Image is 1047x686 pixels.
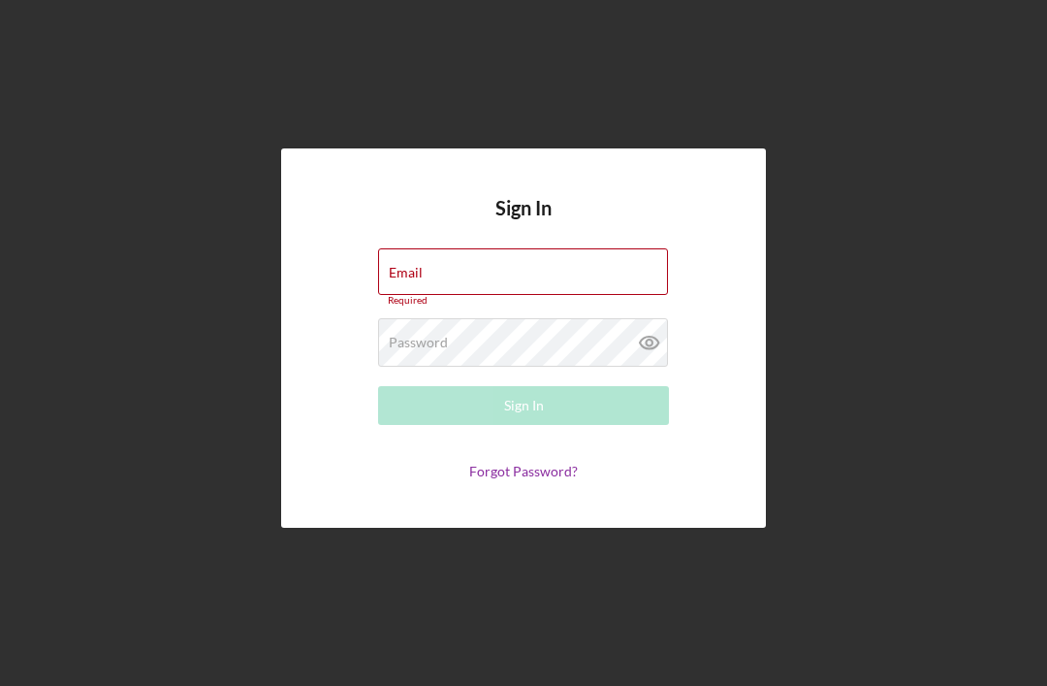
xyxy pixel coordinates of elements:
div: Sign In [504,386,544,425]
button: Sign In [378,386,669,425]
label: Email [389,265,423,280]
h4: Sign In [495,197,552,248]
label: Password [389,335,448,350]
div: Required [378,295,669,307]
a: Forgot Password? [469,463,578,479]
